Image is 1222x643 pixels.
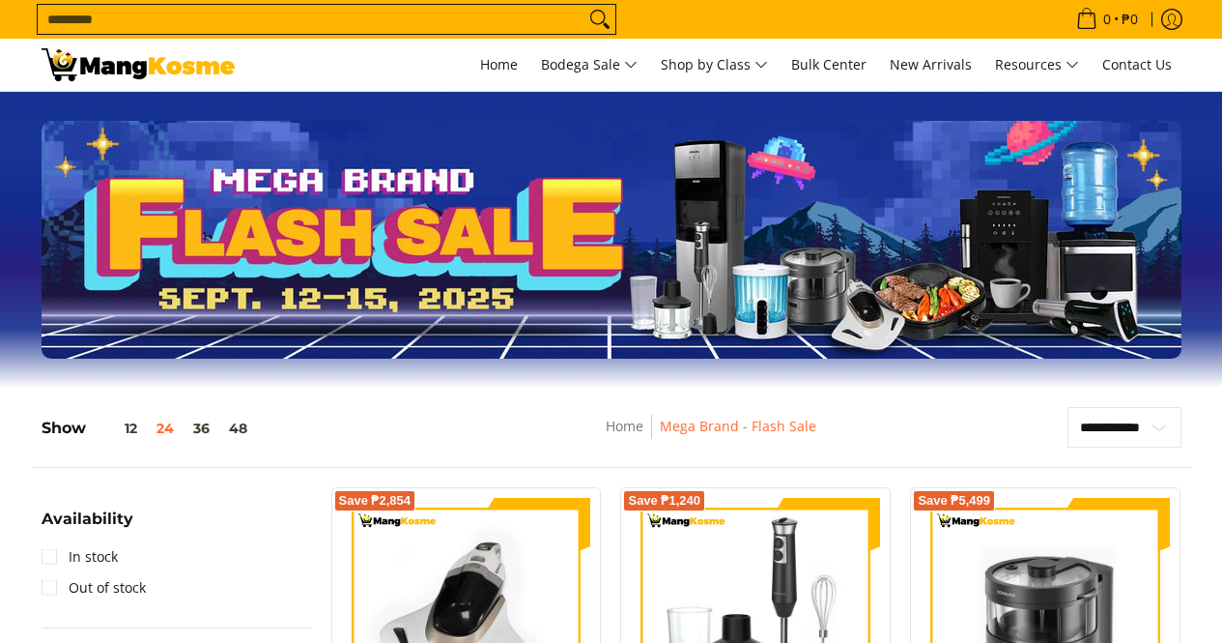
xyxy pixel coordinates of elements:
span: Home [480,55,518,73]
h5: Show [42,419,257,438]
a: Home [470,39,527,91]
a: In stock [42,541,118,572]
span: Availability [42,511,133,527]
span: • [1070,9,1144,30]
a: Resources [985,39,1089,91]
a: Out of stock [42,572,146,603]
span: 0 [1100,13,1114,26]
button: 48 [219,421,257,436]
button: 36 [184,421,219,436]
span: Bulk Center [791,55,867,73]
span: ₱0 [1119,13,1141,26]
a: Shop by Class [651,39,778,91]
span: Bodega Sale [541,53,638,77]
span: Save ₱1,240 [628,495,700,507]
a: Home [606,417,643,435]
span: Contact Us [1102,55,1172,73]
button: 24 [147,421,184,436]
span: Shop by Class [661,53,768,77]
a: Bulk Center [782,39,876,91]
a: Bodega Sale [531,39,647,91]
span: Save ₱5,499 [918,495,990,507]
nav: Breadcrumbs [466,415,956,458]
summary: Open [42,511,133,541]
span: New Arrivals [890,55,972,73]
img: MANG KOSME MEGA BRAND FLASH SALE: September 12-15, 2025 l Mang Kosme [42,48,235,81]
a: Contact Us [1093,39,1181,91]
span: Save ₱2,854 [339,495,412,507]
button: 12 [86,421,147,436]
button: Search [584,5,615,34]
span: Resources [995,53,1079,77]
a: New Arrivals [880,39,981,91]
a: Mega Brand - Flash Sale [660,417,816,435]
nav: Main Menu [254,39,1181,91]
